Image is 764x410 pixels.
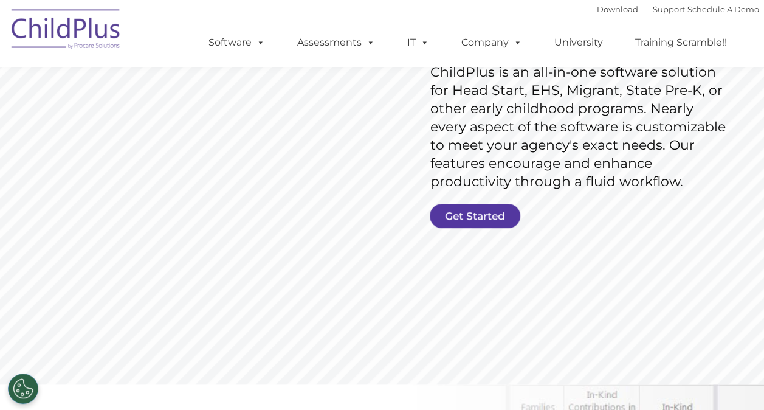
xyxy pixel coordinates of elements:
a: University [542,30,615,55]
img: ChildPlus by Procare Solutions [5,1,127,61]
button: Cookies Settings [8,374,38,404]
font: | [597,4,759,14]
a: Support [653,4,685,14]
a: Assessments [285,30,387,55]
a: Training Scramble!! [623,30,739,55]
a: Get Started [430,204,520,228]
a: IT [395,30,441,55]
a: Software [196,30,277,55]
a: Schedule A Demo [687,4,759,14]
a: Company [449,30,534,55]
a: Download [597,4,638,14]
rs-layer: ChildPlus is an all-in-one software solution for Head Start, EHS, Migrant, State Pre-K, or other ... [430,63,732,191]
